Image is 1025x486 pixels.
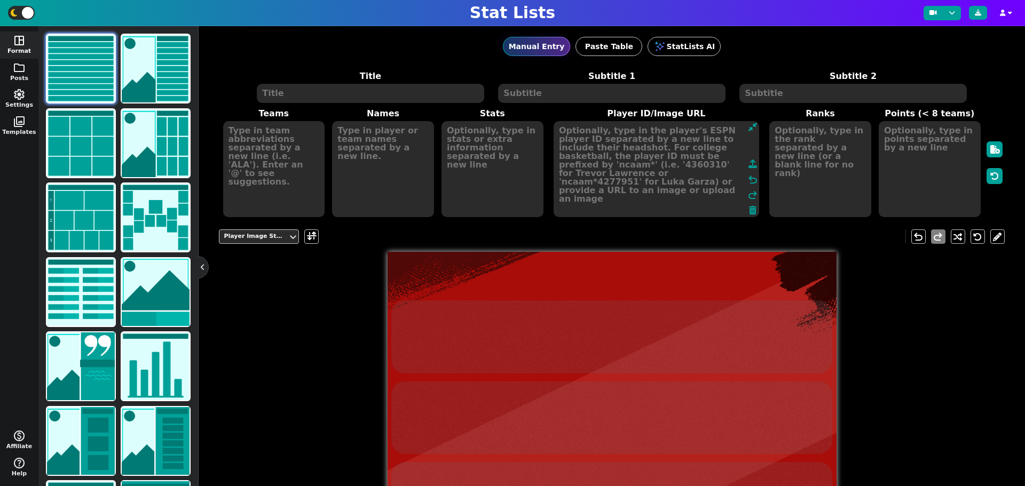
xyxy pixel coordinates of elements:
[931,229,945,244] button: redo
[224,232,283,241] div: Player Image Styles
[491,70,732,83] label: Subtitle 1
[503,37,571,56] button: Manual Entry
[47,407,115,475] img: highlight
[122,332,190,400] img: chart
[47,35,115,102] img: list
[122,184,190,251] img: bracket
[47,109,115,177] img: grid
[470,3,555,22] h1: Stat Lists
[746,173,759,186] span: undo
[47,258,115,326] img: scores
[13,88,26,101] span: settings
[575,37,642,56] button: Paste Table
[932,230,944,243] span: redo
[328,107,438,120] label: Names
[911,229,926,244] button: undo
[746,189,759,202] span: redo
[219,107,328,120] label: Teams
[13,61,26,74] span: folder
[648,37,721,56] button: StatLists AI
[912,230,925,243] span: undo
[875,107,984,120] label: Points (< 8 teams)
[766,107,875,120] label: Ranks
[732,70,974,83] label: Subtitle 2
[438,107,547,120] label: Stats
[13,115,26,128] span: photo_library
[122,109,190,177] img: grid with image
[13,429,26,442] span: monetization_on
[250,70,491,83] label: Title
[547,107,766,120] label: Player ID/Image URL
[122,35,190,102] img: list with image
[122,407,190,475] img: lineup
[47,332,115,400] img: news/quote
[13,34,26,47] span: space_dashboard
[122,258,190,326] img: matchup
[47,184,115,251] img: tier
[13,457,26,469] span: help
